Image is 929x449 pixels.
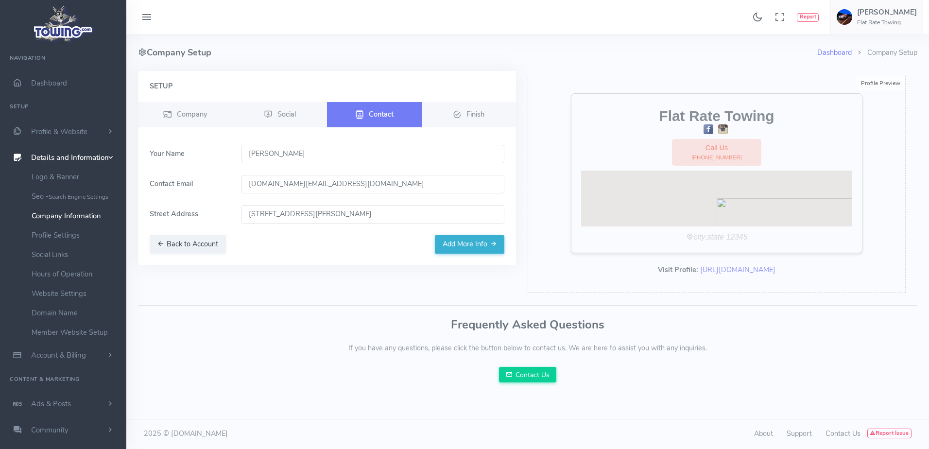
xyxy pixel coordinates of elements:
[707,233,724,241] i: state
[826,429,860,438] a: Contact Us
[24,323,126,342] a: Member Website Setup
[817,48,852,57] a: Dashboard
[658,265,698,275] b: Visit Profile:
[24,167,126,187] a: Logo & Banner
[24,206,126,225] a: Company Information
[138,318,917,331] h3: Frequently Asked Questions
[24,245,126,264] a: Social Links
[787,429,812,438] a: Support
[144,205,236,224] label: Street Address
[138,34,817,71] h4: Company Setup
[31,399,71,409] span: Ads & Posts
[435,235,504,254] button: Add More Info
[31,78,67,88] span: Dashboard
[726,233,747,241] i: 12345
[700,265,775,275] a: [URL][DOMAIN_NAME]
[852,48,917,58] li: Company Setup
[150,235,226,254] button: Back to Account
[31,425,69,435] span: Community
[138,429,528,439] div: 2025 © [DOMAIN_NAME]
[694,233,705,241] i: city
[150,83,504,90] h4: Setup
[867,429,912,438] button: Report Issue
[138,343,917,354] p: If you have any questions, please click the button below to contact us. We are here to assist you...
[672,139,761,166] a: Call Us[PHONE_NUMBER]
[581,108,852,124] h2: Flat Rate Towing
[24,264,126,284] a: Hours of Operation
[177,109,207,119] span: Company
[856,76,905,90] div: Profile Preview
[144,175,236,193] label: Contact Email
[499,367,556,382] a: Contact Us
[857,19,917,26] h6: Flat Rate Towing
[369,109,394,119] span: Contact
[754,429,773,438] a: About
[24,303,126,323] a: Domain Name
[581,231,852,243] div: ,
[144,145,236,163] label: Your Name
[797,13,819,22] button: Report
[31,350,86,360] span: Account & Billing
[31,3,96,44] img: logo
[31,127,87,137] span: Profile & Website
[466,109,484,119] span: Finish
[691,154,742,162] span: [PHONE_NUMBER]
[24,225,126,245] a: Profile Settings
[857,8,917,16] h5: [PERSON_NAME]
[24,187,126,206] a: Seo -Search Engine Settings
[277,109,296,119] span: Social
[49,193,108,201] small: Search Engine Settings
[31,153,109,163] span: Details and Information
[24,284,126,303] a: Website Settings
[837,9,852,25] img: user-image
